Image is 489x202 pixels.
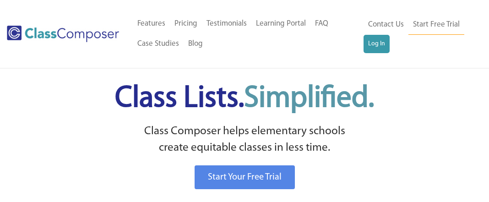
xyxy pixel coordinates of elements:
[133,34,184,54] a: Case Studies
[115,84,374,114] span: Class Lists.
[364,15,408,35] a: Contact Us
[170,14,202,34] a: Pricing
[251,14,310,34] a: Learning Portal
[408,15,464,35] a: Start Free Trial
[184,34,207,54] a: Blog
[310,14,333,34] a: FAQ
[195,165,295,189] a: Start Your Free Trial
[133,14,170,34] a: Features
[364,35,390,53] a: Log In
[244,84,374,114] span: Simplified.
[7,26,119,42] img: Class Composer
[364,15,476,53] nav: Header Menu
[133,14,364,54] nav: Header Menu
[10,123,479,157] p: Class Composer helps elementary schools create equitable classes in less time.
[208,173,282,182] span: Start Your Free Trial
[202,14,251,34] a: Testimonials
